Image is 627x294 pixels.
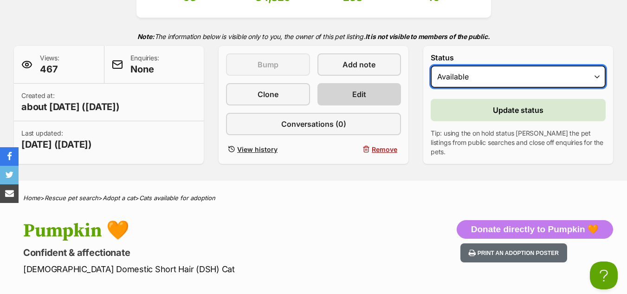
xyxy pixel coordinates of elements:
strong: It is not visible to members of the public. [365,33,490,40]
span: Bump [258,59,278,70]
p: Last updated: [21,129,92,151]
p: The information below is visible only to you, the owner of this pet listing. [14,27,613,46]
span: Remove [372,144,397,154]
span: about [DATE] ([DATE]) [21,100,120,113]
p: Confident & affectionate [23,246,383,259]
button: Donate directly to Pumpkin 🧡 [457,220,613,239]
button: Bump [226,53,310,76]
a: Add note [317,53,401,76]
button: Update status [431,99,606,121]
label: Status [431,53,606,62]
button: Remove [317,143,401,156]
span: Clone [258,89,278,100]
strong: Note: [137,33,155,40]
p: Views: [40,53,59,76]
button: Print an adoption poster [460,243,567,262]
p: Created at: [21,91,120,113]
h1: Pumpkin 🧡 [23,220,383,242]
span: View history [237,144,278,154]
span: Add note [343,59,375,70]
a: Home [23,194,40,202]
span: None [130,63,159,76]
iframe: Help Scout Beacon - Open [590,261,618,289]
span: Edit [352,89,366,100]
a: Cats available for adoption [139,194,215,202]
a: Edit [317,83,401,105]
a: View history [226,143,310,156]
span: Conversations (0) [281,118,346,130]
p: Enquiries: [130,53,159,76]
span: Update status [493,105,543,116]
p: Tip: using the on hold status [PERSON_NAME] the pet listings from public searches and close off e... [431,129,606,157]
a: Conversations (0) [226,113,401,135]
a: Clone [226,83,310,105]
a: Rescue pet search [45,194,98,202]
span: [DATE] ([DATE]) [21,138,92,151]
a: Adopt a cat [103,194,135,202]
span: 467 [40,63,59,76]
p: [DEMOGRAPHIC_DATA] Domestic Short Hair (DSH) Cat [23,263,383,275]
